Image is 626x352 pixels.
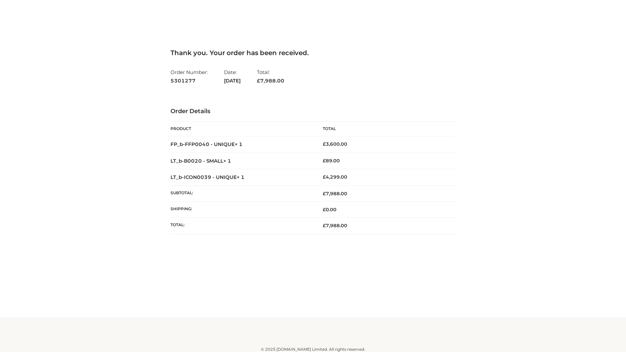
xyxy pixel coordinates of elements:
[323,158,326,164] span: £
[257,78,260,84] span: £
[171,108,455,115] h3: Order Details
[323,207,336,213] bdi: 0.00
[224,66,241,86] li: Date:
[171,66,208,86] li: Order Number:
[171,141,243,147] strong: FP_b-FFP0040 - UNIQUE
[171,49,455,57] h3: Thank you. Your order has been received.
[323,223,326,228] span: £
[323,158,340,164] bdi: 89.00
[257,66,284,86] li: Total:
[171,202,313,218] th: Shipping:
[323,207,326,213] span: £
[237,174,245,180] strong: × 1
[223,158,231,164] strong: × 1
[323,174,326,180] span: £
[323,191,347,197] span: 7,988.00
[171,174,245,180] strong: LT_b-ICON0039 - UNIQUE
[235,141,243,147] strong: × 1
[313,122,455,136] th: Total
[257,78,284,84] span: 7,988.00
[171,77,208,85] strong: 5301277
[171,218,313,234] th: Total:
[323,141,347,147] bdi: 3,600.00
[323,141,326,147] span: £
[323,223,347,228] span: 7,988.00
[323,191,326,197] span: £
[224,77,241,85] strong: [DATE]
[323,174,347,180] bdi: 4,299.00
[171,185,313,201] th: Subtotal:
[171,158,231,164] strong: LT_b-B0020 - SMALL
[171,122,313,136] th: Product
